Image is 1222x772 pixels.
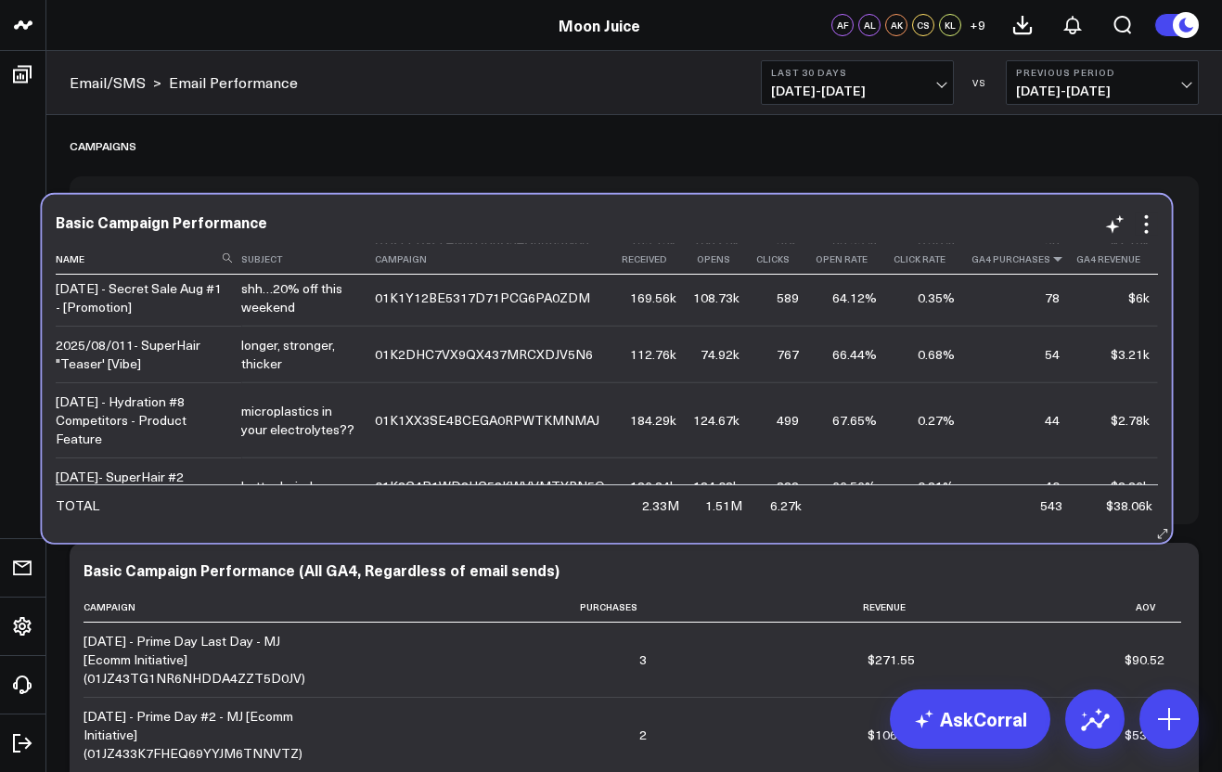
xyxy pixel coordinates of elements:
div: AK [885,14,907,36]
div: 124.67k [693,411,740,430]
div: 6.27k [770,496,802,515]
div: $3.21k [1111,345,1150,364]
button: Last 30 Days[DATE]-[DATE] [761,60,954,105]
div: 01K1XX3SE4BCEGA0RPWTKMNMAJ [375,411,599,430]
div: 388 [777,477,799,495]
div: 2.33M [642,496,679,515]
div: $6k [1128,289,1150,307]
a: Email/SMS [70,72,146,93]
div: $2.78k [1111,411,1150,430]
div: $38.06k [1106,496,1152,515]
b: Last 30 Days [771,67,944,78]
th: Clicks [756,244,816,275]
div: $106.13 [868,726,915,744]
div: KL [939,14,961,36]
span: + 9 [970,19,985,32]
div: $90.52 [1125,650,1164,669]
div: 1.51M [705,496,742,515]
div: better hair days [241,477,333,495]
th: Subject [241,244,375,275]
th: Ga4 Purchases [971,244,1076,275]
div: [DATE] - Prime Day #2 - MJ [Ecomm Initiative] (01JZ433K7FHEQ69YYJM6TNNVTZ) [84,707,321,763]
span: [DATE] - [DATE] [1016,84,1189,98]
th: Opens [693,244,756,275]
div: Basic Campaign Performance (All GA4, Regardless of email sends) [84,560,560,580]
div: 499 [777,411,799,430]
a: Moon Juice [559,15,640,35]
div: 186.34k [630,477,676,495]
div: 767 [777,345,799,364]
th: Received [622,244,693,275]
th: Aov [932,592,1181,623]
div: [DATE] - Hydration #8 Competitors - Product Feature [56,392,225,448]
div: 0.68% [918,345,955,364]
div: 66.44% [832,345,877,364]
div: 66.56% [832,477,877,495]
div: 67.65% [832,411,877,430]
div: 124.03k [693,477,740,495]
div: 01K2DHC7VX9QX437MRCXDJV5N6 [375,345,593,364]
div: 01K2G4P1WD3HG53KWVVMTYBN5Q [375,477,605,495]
div: shh…20% off this weekend [241,279,358,316]
div: 184.29k [630,411,676,430]
div: 589 [777,289,799,307]
button: +9 [966,14,988,36]
div: [DATE]- SuperHair #2 [Product Feature] [56,468,225,505]
div: 0.27% [918,411,955,430]
div: AL [858,14,881,36]
div: 40 [1045,477,1060,495]
span: [DATE] - [DATE] [771,84,944,98]
div: [DATE] - Secret Sale Aug #1 - [Promotion] [56,279,225,316]
th: Purchases [338,592,663,623]
div: VS [963,77,997,88]
div: > [70,72,161,93]
div: 0.35% [918,289,955,307]
div: [DATE] - Prime Day Last Day - MJ [Ecomm Initiative] (01JZ43TG1NR6NHDDA4ZZT5D0JV) [84,632,321,688]
a: Email Performance [169,72,298,93]
div: 01K1Y12BE5317D71PCG6PA0ZDM [375,289,590,307]
th: Ga4 Revenue [1076,244,1166,275]
b: Previous Period [1016,67,1189,78]
div: 112.76k [630,345,676,364]
div: 108.73k [693,289,740,307]
th: Click Rate [894,244,971,275]
th: Campaign [84,592,338,623]
a: AskCorral [890,689,1050,749]
div: 54 [1045,345,1060,364]
div: 64.12% [832,289,877,307]
th: Open Rate [816,244,894,275]
div: Basic Campaign Performance [56,212,267,232]
button: Previous Period[DATE]-[DATE] [1006,60,1199,105]
th: Campaign [375,244,622,275]
div: $2.86k [1111,477,1150,495]
div: 3 [639,650,647,669]
div: CS [912,14,934,36]
th: Revenue [663,592,932,623]
div: 44 [1045,411,1060,430]
div: $271.55 [868,650,915,669]
div: 2 [639,726,647,744]
div: 169.56k [630,289,676,307]
div: 0.21% [918,477,955,495]
div: longer, stronger, thicker [241,336,358,373]
div: 2025/08/011- SuperHair "Teaser' [Vibe] [56,336,225,373]
div: microplastics in your electrolytes?? [241,402,358,439]
div: 78 [1045,289,1060,307]
div: Campaigns [70,124,136,167]
div: 543 [1040,496,1062,515]
th: Name [56,244,241,275]
div: 74.92k [701,345,740,364]
div: TOTAL [56,496,99,515]
div: AF [831,14,854,36]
